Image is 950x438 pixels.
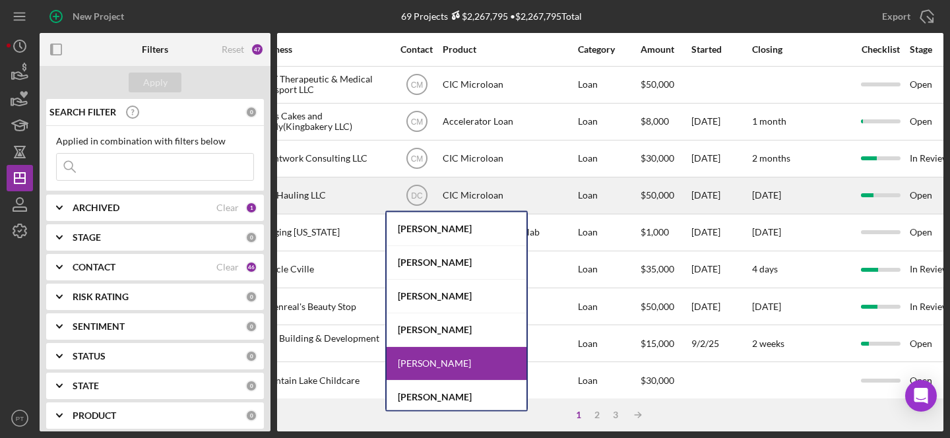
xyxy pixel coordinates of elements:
div: Mountain Lake Childcare [257,363,389,398]
time: [DATE] [752,226,781,237]
div: Closing [752,44,851,55]
text: CM [410,80,423,90]
div: [DATE] [691,178,751,213]
div: Category [578,44,639,55]
div: 0 [245,380,257,392]
div: Rush Building & Development LLC [257,326,389,361]
div: [PERSON_NAME] [387,246,526,280]
b: SENTIMENT [73,321,125,332]
div: Export [882,3,910,30]
span: $1,000 [641,226,669,237]
text: CM [410,154,423,164]
time: 4 days [752,263,778,274]
div: Checklist [852,44,908,55]
div: Started [691,44,751,55]
div: CIC Microloan [443,178,575,213]
div: 0 [245,232,257,243]
time: [DATE] [752,189,781,201]
text: DC [411,191,423,201]
div: Loan [578,363,639,398]
div: $2,267,795 [448,11,508,22]
button: New Project [40,3,137,30]
div: T&K Hauling LLC [257,178,389,213]
div: Bridging [US_STATE] [257,215,389,250]
div: Business [257,44,389,55]
div: Loan [578,215,639,250]
div: Loan [578,326,639,361]
div: CIC Microloan [443,141,575,176]
div: 9/2/25 [691,326,751,361]
div: 46 [245,261,257,273]
div: Loan [578,252,639,287]
div: [PERSON_NAME] [387,347,526,381]
div: Contact [392,44,441,55]
text: PT [16,415,24,422]
div: [DATE] [691,141,751,176]
text: CM [410,117,423,127]
b: Filters [142,44,168,55]
div: Amount [641,44,690,55]
div: [DATE] [691,215,751,250]
b: STATE [73,381,99,391]
div: Loan [578,178,639,213]
button: Export [869,3,943,30]
div: Apply [143,73,168,92]
span: $50,000 [641,301,674,312]
time: [DATE] [752,301,781,312]
time: 2 months [752,152,790,164]
div: Clear [216,262,239,272]
div: Brightwork Consulting LLC [257,141,389,176]
b: ARCHIVED [73,203,119,213]
div: 0 [245,291,257,303]
button: PT [7,405,33,431]
div: Accelerator Loan [443,104,575,139]
div: Product [443,44,575,55]
b: PRODUCT [73,410,116,421]
b: STAGE [73,232,101,243]
span: $15,000 [641,338,674,349]
div: New Project [73,3,124,30]
div: Loan [578,141,639,176]
div: Loan [578,67,639,102]
time: 2 weeks [752,338,784,349]
div: Applied in combination with filters below [56,136,254,146]
div: [PERSON_NAME] [387,313,526,347]
div: 1 [245,202,257,214]
div: Reset [222,44,244,55]
span: $30,000 [641,152,674,164]
div: 0 [245,321,257,332]
div: 0 [245,106,257,118]
div: 1 [569,410,588,420]
time: 1 month [752,115,786,127]
div: Queenreal's Beauty Stop [257,289,389,324]
div: 3 [606,410,625,420]
button: Apply [129,73,181,92]
span: $8,000 [641,115,669,127]
div: CIC Microloan [443,67,575,102]
div: Loan [578,289,639,324]
span: $35,000 [641,263,674,274]
span: $50,000 [641,189,674,201]
div: Loan [578,104,639,139]
b: STATUS [73,351,106,361]
div: 0 [245,350,257,362]
div: 0 [245,410,257,422]
div: Recycle Cville [257,252,389,287]
div: [PERSON_NAME] [387,212,526,246]
div: [PERSON_NAME] [387,381,526,414]
b: RISK RATING [73,292,129,302]
div: 47 [251,43,264,56]
div: 2 [588,410,606,420]
div: 69 Projects • $2,267,795 Total [401,11,582,22]
span: $30,000 [641,375,674,386]
b: SEARCH FILTER [49,107,116,117]
div: Vivi's Cakes and Candy(Kingbakery LLC) [257,104,389,139]
div: Clear [216,203,239,213]
div: MNT Therapeutic & Medical Transport LLC [257,67,389,102]
div: [DATE] [691,289,751,324]
div: [DATE] [691,104,751,139]
div: [PERSON_NAME] [387,280,526,313]
div: Open Intercom Messenger [905,380,937,412]
b: CONTACT [73,262,115,272]
span: $50,000 [641,78,674,90]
